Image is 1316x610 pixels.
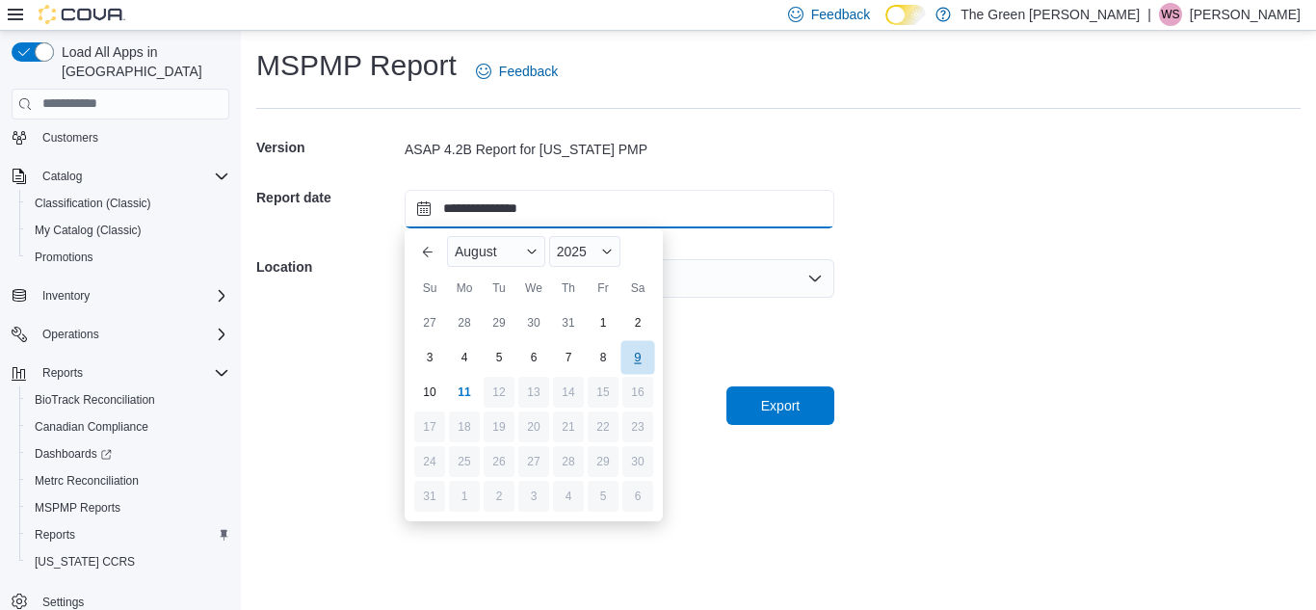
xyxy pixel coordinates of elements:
span: Operations [42,327,99,342]
div: We [518,273,549,304]
input: Dark Mode [885,5,926,25]
div: day-3 [518,481,549,512]
a: Promotions [27,246,101,269]
div: day-29 [588,446,619,477]
p: The Green [PERSON_NAME] [961,3,1140,26]
span: August [455,244,497,259]
h5: Version [256,128,401,167]
span: Classification (Classic) [27,192,229,215]
span: Reports [35,527,75,543]
div: day-13 [518,377,549,408]
span: Dark Mode [885,25,886,26]
span: Classification (Classic) [35,196,151,211]
button: Inventory [4,282,237,309]
span: Settings [42,595,84,610]
a: MSPMP Reports [27,496,128,519]
span: Promotions [27,246,229,269]
div: Button. Open the year selector. 2025 is currently selected. [549,236,620,267]
button: Inventory [35,284,97,307]
span: My Catalog (Classic) [27,219,229,242]
div: day-30 [622,446,653,477]
span: Metrc Reconciliation [35,473,139,489]
div: day-23 [622,411,653,442]
div: day-2 [622,307,653,338]
div: day-17 [414,411,445,442]
div: day-14 [553,377,584,408]
div: day-22 [588,411,619,442]
button: Classification (Classic) [19,190,237,217]
div: day-5 [588,481,619,512]
span: Load All Apps in [GEOGRAPHIC_DATA] [54,42,229,81]
span: Export [761,396,800,415]
a: Dashboards [19,440,237,467]
span: Reports [27,523,229,546]
a: Metrc Reconciliation [27,469,146,492]
span: Customers [42,130,98,146]
img: Cova [39,5,125,24]
button: Operations [4,321,237,348]
p: [PERSON_NAME] [1190,3,1301,26]
span: Customers [35,125,229,149]
button: Reports [4,359,237,386]
div: day-4 [449,342,480,373]
span: Canadian Compliance [35,419,148,435]
h1: MSPMP Report [256,46,457,85]
div: day-6 [622,481,653,512]
span: BioTrack Reconciliation [27,388,229,411]
button: MSPMP Reports [19,494,237,521]
div: ASAP 4.2B Report for [US_STATE] PMP [405,140,834,159]
button: Catalog [35,165,90,188]
div: day-1 [449,481,480,512]
button: [US_STATE] CCRS [19,548,237,575]
span: Dashboards [35,446,112,462]
div: day-7 [553,342,584,373]
div: day-19 [484,411,514,442]
button: My Catalog (Classic) [19,217,237,244]
div: day-20 [518,411,549,442]
div: Tu [484,273,514,304]
a: Classification (Classic) [27,192,159,215]
button: Catalog [4,163,237,190]
div: day-8 [588,342,619,373]
div: day-29 [484,307,514,338]
span: BioTrack Reconciliation [35,392,155,408]
span: My Catalog (Classic) [35,223,142,238]
a: BioTrack Reconciliation [27,388,163,411]
div: day-28 [449,307,480,338]
div: Su [414,273,445,304]
div: day-21 [553,411,584,442]
button: Customers [4,123,237,151]
div: day-12 [484,377,514,408]
div: day-16 [622,377,653,408]
button: Reports [35,361,91,385]
div: day-2 [484,481,514,512]
button: Metrc Reconciliation [19,467,237,494]
div: day-4 [553,481,584,512]
span: Dashboards [27,442,229,465]
span: Inventory [35,284,229,307]
a: Feedback [468,52,566,91]
h5: Location [256,248,401,286]
span: MSPMP Reports [27,496,229,519]
span: WS [1161,3,1179,26]
input: Press the down key to enter a popover containing a calendar. Press the escape key to close the po... [405,190,834,228]
span: Metrc Reconciliation [27,469,229,492]
a: Dashboards [27,442,119,465]
div: day-27 [518,446,549,477]
button: Operations [35,323,107,346]
div: Button. Open the month selector. August is currently selected. [447,236,545,267]
div: day-11 [449,377,480,408]
span: Feedback [499,62,558,81]
div: day-10 [414,377,445,408]
span: 2025 [557,244,587,259]
div: day-28 [553,446,584,477]
div: day-31 [553,307,584,338]
button: Previous Month [412,236,443,267]
a: Canadian Compliance [27,415,156,438]
span: Feedback [811,5,870,24]
span: Promotions [35,250,93,265]
div: day-24 [414,446,445,477]
div: day-30 [518,307,549,338]
span: Catalog [42,169,82,184]
span: MSPMP Reports [35,500,120,516]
